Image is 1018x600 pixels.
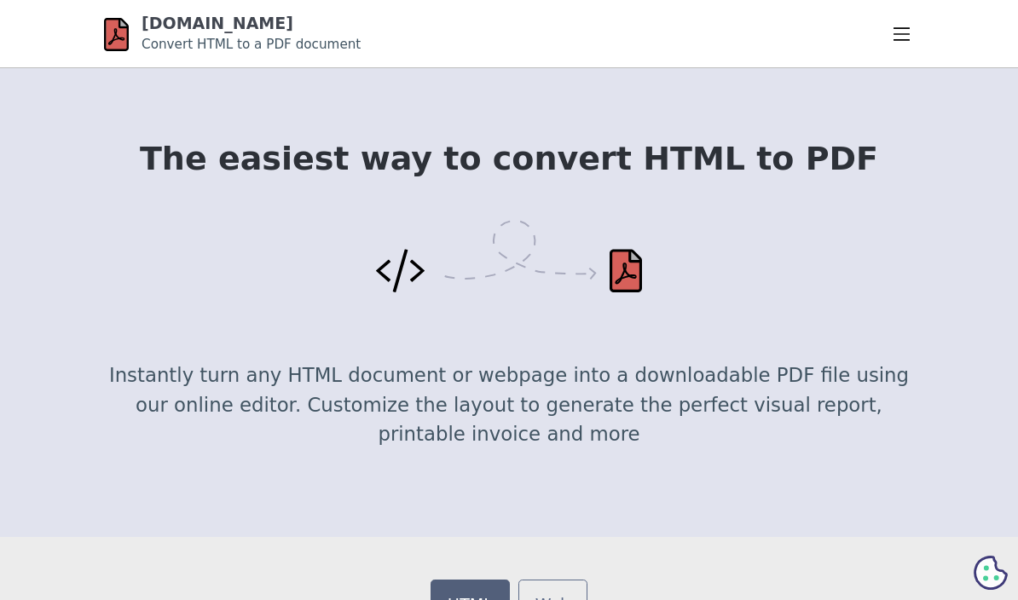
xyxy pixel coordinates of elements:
[104,15,129,54] img: html-pdf.net
[974,556,1008,590] svg: Cookie Preferences
[104,361,914,448] p: Instantly turn any HTML document or webpage into a downloadable PDF file using our online editor....
[376,220,642,293] img: Convert HTML to PDF
[104,141,914,177] h1: The easiest way to convert HTML to PDF
[142,37,361,52] small: Convert HTML to a PDF document
[142,14,293,32] a: [DOMAIN_NAME]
